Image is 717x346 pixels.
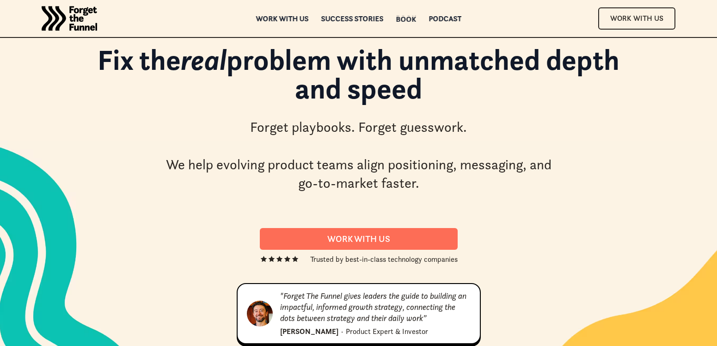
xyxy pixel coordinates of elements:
div: · [341,326,343,337]
a: Podcast [429,15,461,22]
div: "Forget The Funnel gives leaders the guide to building an impactful, informed growth strategy, co... [280,290,471,324]
a: Work with us [256,15,308,22]
div: [PERSON_NAME] [280,326,338,337]
h1: Fix the problem with unmatched depth and speed [81,45,636,112]
div: Book [396,16,416,22]
a: BookBook [396,15,416,22]
em: real [181,42,227,78]
div: Product Expert & Investor [346,326,428,337]
div: Work With us [271,234,447,244]
a: Work With Us [598,7,675,29]
div: Forget playbooks. Forget guesswork. We help evolving product teams align positioning, messaging, ... [162,118,555,193]
div: Trusted by best-in-class technology companies [310,253,458,265]
a: Work With us [260,228,458,250]
a: Success Stories [321,15,383,22]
